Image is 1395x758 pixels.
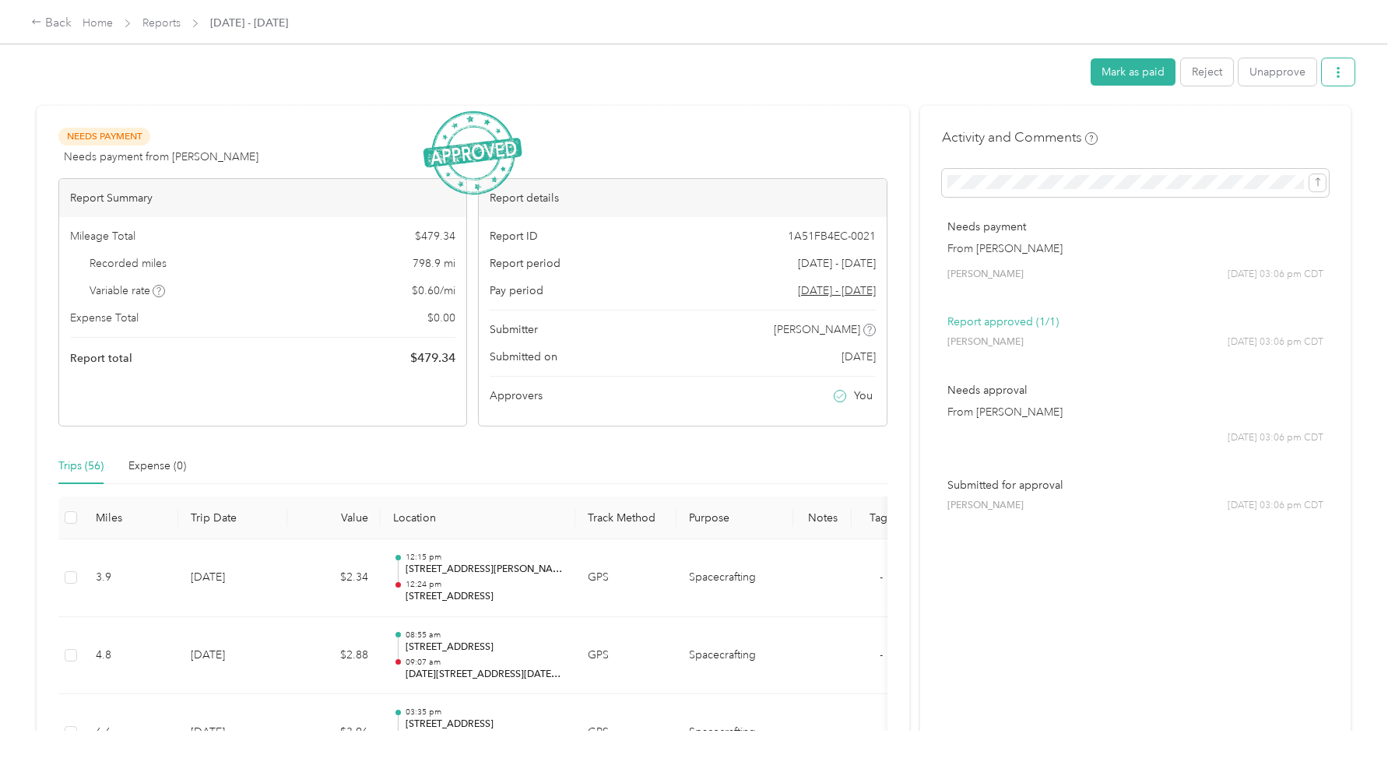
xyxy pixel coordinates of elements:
[854,388,873,404] span: You
[479,179,886,217] div: Report details
[947,268,1024,282] span: [PERSON_NAME]
[1228,431,1323,445] span: [DATE] 03:06 pm CDT
[70,310,139,326] span: Expense Total
[798,282,876,299] span: Go to pay period
[852,497,910,539] th: Tags
[412,282,455,299] span: $ 0.60 / mi
[880,570,883,584] span: -
[410,349,455,367] span: $ 479.34
[406,563,563,577] p: [STREET_ADDRESS][PERSON_NAME]
[427,310,455,326] span: $ 0.00
[947,219,1323,235] p: Needs payment
[406,579,563,590] p: 12:24 pm
[64,149,258,165] span: Needs payment from [PERSON_NAME]
[287,497,381,539] th: Value
[880,648,883,661] span: -
[406,590,563,604] p: [STREET_ADDRESS]
[210,15,288,31] span: [DATE] - [DATE]
[31,14,72,33] div: Back
[1228,499,1323,513] span: [DATE] 03:06 pm CDT
[381,497,575,539] th: Location
[128,458,186,475] div: Expense (0)
[490,228,538,244] span: Report ID
[947,477,1323,493] p: Submitted for approval
[947,499,1024,513] span: [PERSON_NAME]
[676,617,793,695] td: Spacecrafting
[788,228,876,244] span: 1A51FB4EC-0021
[1239,58,1316,86] button: Unapprove
[575,539,676,617] td: GPS
[90,255,167,272] span: Recorded miles
[774,321,860,338] span: [PERSON_NAME]
[798,255,876,272] span: [DATE] - [DATE]
[676,497,793,539] th: Purpose
[83,497,178,539] th: Miles
[947,240,1323,257] p: From [PERSON_NAME]
[490,349,557,365] span: Submitted on
[90,282,166,299] span: Variable rate
[413,255,455,272] span: 798.9 mi
[83,617,178,695] td: 4.8
[490,321,538,338] span: Submitter
[947,382,1323,398] p: Needs approval
[178,539,287,617] td: [DATE]
[83,16,113,30] a: Home
[490,255,560,272] span: Report period
[575,497,676,539] th: Track Method
[415,228,455,244] span: $ 479.34
[178,617,287,695] td: [DATE]
[58,458,104,475] div: Trips (56)
[287,539,381,617] td: $2.34
[947,314,1323,330] p: Report approved (1/1)
[406,640,563,654] p: [STREET_ADDRESS]
[59,179,466,217] div: Report Summary
[676,539,793,617] td: Spacecrafting
[406,552,563,563] p: 12:15 pm
[406,630,563,640] p: 08:55 am
[1228,335,1323,349] span: [DATE] 03:06 pm CDT
[575,617,676,695] td: GPS
[1181,58,1233,86] button: Reject
[942,128,1098,147] h4: Activity and Comments
[793,497,852,539] th: Notes
[880,725,883,739] span: -
[406,718,563,732] p: [STREET_ADDRESS]
[1308,671,1395,758] iframe: Everlance-gr Chat Button Frame
[947,335,1024,349] span: [PERSON_NAME]
[947,404,1323,420] p: From [PERSON_NAME]
[842,349,876,365] span: [DATE]
[58,128,150,146] span: Needs Payment
[142,16,181,30] a: Reports
[406,707,563,718] p: 03:35 pm
[423,111,522,195] img: ApprovedStamp
[70,350,132,367] span: Report total
[406,668,563,682] p: [DATE][STREET_ADDRESS][DATE][PERSON_NAME]
[406,657,563,668] p: 09:07 am
[287,617,381,695] td: $2.88
[490,388,543,404] span: Approvers
[83,539,178,617] td: 3.9
[70,228,135,244] span: Mileage Total
[1228,268,1323,282] span: [DATE] 03:06 pm CDT
[1091,58,1175,86] button: Mark as paid
[490,282,543,299] span: Pay period
[178,497,287,539] th: Trip Date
